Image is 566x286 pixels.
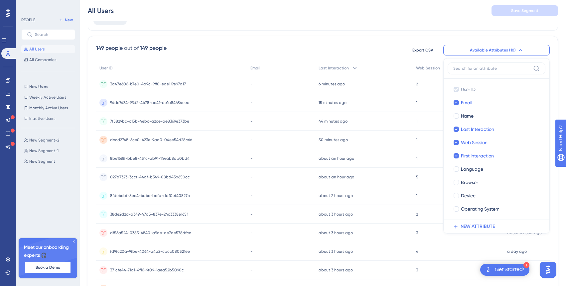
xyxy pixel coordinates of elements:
[461,85,476,93] span: User ID
[416,193,417,198] span: 1
[319,231,353,235] time: about 3 hours ago
[461,192,476,200] span: Device
[21,136,79,144] button: New Segment-2
[416,81,418,87] span: 2
[416,174,418,180] span: 5
[416,137,417,143] span: 1
[36,265,60,270] span: Book a Demo
[461,99,472,107] span: Email
[110,249,190,254] span: fd9fc20a-9fbe-4064-a4a2-cbcc080521ee
[416,212,418,217] span: 2
[319,100,347,105] time: 15 minutes ago
[443,45,550,55] button: Available Attributes (10)
[250,193,252,198] span: -
[29,57,56,62] span: All Companies
[21,147,79,155] button: New Segment-1
[319,119,348,124] time: 44 minutes ago
[25,262,71,273] button: Book a Demo
[250,212,252,217] span: -
[511,8,538,13] span: Save Segment
[319,65,349,71] span: Last Interaction
[319,156,354,161] time: about an hour ago
[250,100,252,105] span: -
[99,65,113,71] span: User ID
[319,82,345,86] time: 6 minutes ago
[110,193,190,198] span: 8fde4cbf-8ec4-4d4c-bcfb-ddf0ef40827c
[416,267,418,273] span: 3
[461,112,474,120] span: Name
[110,230,191,236] span: df56a524-0383-4840-a9de-ae7de578dfcc
[250,156,252,161] span: -
[29,95,66,100] span: Weekly Active Users
[29,116,55,121] span: Inactive Users
[492,5,558,16] button: Save Segment
[21,115,75,123] button: Inactive Users
[57,16,75,24] button: New
[65,17,73,23] span: New
[416,249,418,254] span: 4
[406,45,439,55] button: Export CSV
[480,264,529,276] div: Open Get Started! checklist, remaining modules: 1
[470,48,516,53] span: Available Attributes (10)
[110,119,189,124] span: 7f5829bc-c15b-4ebc-a2ce-ae8369e373be
[110,174,190,180] span: 027a7323-3ccf-44df-b349-08bd43b650cc
[461,139,488,146] span: Web Session
[29,84,48,89] span: New Users
[250,119,252,124] span: -
[29,105,68,111] span: Monthly Active Users
[319,193,353,198] time: about 2 hours ago
[523,262,529,268] div: 1
[495,266,524,273] div: Get Started!
[416,230,418,236] span: 3
[250,174,252,180] span: -
[461,152,494,160] span: First Interaction
[416,156,417,161] span: 1
[538,260,558,280] iframe: UserGuiding AI Assistant Launcher
[88,6,114,15] div: All Users
[448,220,549,233] button: NEW ATTRIBUTE
[21,17,35,23] div: PEOPLE
[416,100,417,105] span: 1
[110,81,186,87] span: 3a47e606-b7e0-4a9c-9ff0-eae119e97a17
[319,268,353,272] time: about 3 hours ago
[319,212,353,217] time: about 3 hours ago
[21,157,79,165] button: New Segment
[484,266,492,274] img: launcher-image-alternative-text
[461,125,494,133] span: Last Interaction
[110,156,190,161] span: 8be168ff-bbe8-451c-ab91-144ab8db0bd4
[29,148,59,153] span: New Segment-1
[507,231,542,235] time: about 4 hours ago
[250,267,252,273] span: -
[250,65,260,71] span: Email
[16,2,42,10] span: Need Help?
[250,230,252,236] span: -
[110,137,193,143] span: dccd2748-6ce0-423e-9aa0-04ee54d28c6d
[250,249,252,254] span: -
[250,137,252,143] span: -
[110,100,190,105] span: 94dc7434-93d2-4478-ac4f-de1a84654eea
[319,138,348,142] time: 50 minutes ago
[96,44,123,52] div: 149 people
[29,138,59,143] span: New Segment-2
[21,56,75,64] button: All Companies
[507,249,527,254] time: a day ago
[461,165,483,173] span: Language
[29,159,55,164] span: New Segment
[21,93,75,101] button: Weekly Active Users
[461,223,495,231] span: NEW ATTRIBUTE
[124,44,139,52] div: out of
[416,119,417,124] span: 1
[461,178,478,186] span: Browser
[416,65,440,71] span: Web Session
[453,66,530,71] input: Search for an attribute
[319,249,353,254] time: about 3 hours ago
[412,48,433,53] span: Export CSV
[29,47,45,52] span: All Users
[21,83,75,91] button: New Users
[110,267,184,273] span: 371cfe44-71d1-4f16-9f09-1aea52b5090c
[250,81,252,87] span: -
[21,104,75,112] button: Monthly Active Users
[35,32,70,37] input: Search
[110,212,188,217] span: 38de2d2d-a349-47a5-837e-24c3338e165f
